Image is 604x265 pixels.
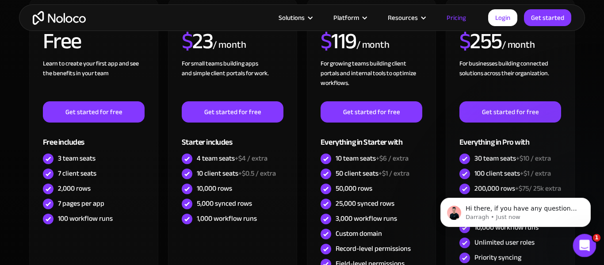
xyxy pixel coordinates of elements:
span: $ [321,20,332,62]
div: 1,000 workflow runs [197,214,257,223]
h2: 119 [321,30,356,52]
div: 3,000 workflow runs [336,214,397,223]
a: Get started for free [459,101,561,123]
h2: 23 [182,30,213,52]
div: 100 client seats [474,169,551,178]
div: Platform [333,12,359,23]
div: For growing teams building client portals and internal tools to optimize workflows. [321,59,422,101]
span: +$0.5 / extra [238,167,276,180]
h2: Free [43,30,81,52]
div: Solutions [279,12,305,23]
a: Pricing [436,12,477,23]
div: Resources [388,12,418,23]
span: +$4 / extra [235,152,268,165]
div: 100 workflow runs [58,214,113,223]
div: Starter includes [182,123,283,151]
span: $ [182,20,193,62]
div: For businesses building connected solutions across their organization. ‍ [459,59,561,101]
div: 50 client seats [336,169,409,178]
span: $ [459,20,470,62]
div: Unlimited user roles [474,238,535,247]
h2: 255 [459,30,502,52]
div: Priority syncing [474,253,521,262]
div: 5,000 synced rows [197,199,252,208]
div: 50,000 rows [336,184,372,193]
div: Resources [377,12,436,23]
span: +$6 / extra [376,152,409,165]
div: 4 team seats [197,154,268,163]
div: 25,000 synced rows [336,199,394,208]
a: Get started [524,9,571,26]
div: 10 team seats [336,154,409,163]
div: / month [213,38,246,52]
div: 10,000 rows [197,184,232,193]
div: 2,000 rows [58,184,91,193]
div: Platform [322,12,377,23]
div: For small teams building apps and simple client portals for work. ‍ [182,59,283,101]
span: 1 [593,234,601,242]
div: 3 team seats [58,154,96,163]
div: Everything in Starter with [321,123,422,151]
div: 7 pages per app [58,199,104,208]
div: 7 client seats [58,169,96,178]
div: Custom domain [336,229,382,238]
span: +$1 / extra [520,167,551,180]
div: Record-level permissions [336,244,411,253]
iframe: Intercom live chat [573,234,596,257]
span: +$10 / extra [516,152,551,165]
iframe: Intercom notifications message [427,179,604,241]
a: home [33,11,86,25]
div: Solutions [268,12,322,23]
div: 10 client seats [197,169,276,178]
a: Get started for free [43,101,145,123]
div: / month [356,38,390,52]
span: +$1 / extra [378,167,409,180]
a: Get started for free [321,101,422,123]
div: / month [502,38,535,52]
div: 30 team seats [474,154,551,163]
a: Get started for free [182,101,283,123]
a: Login [488,9,517,26]
div: Learn to create your first app and see the benefits in your team ‍ [43,59,145,101]
div: Free includes [43,123,145,151]
div: Everything in Pro with [459,123,561,151]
